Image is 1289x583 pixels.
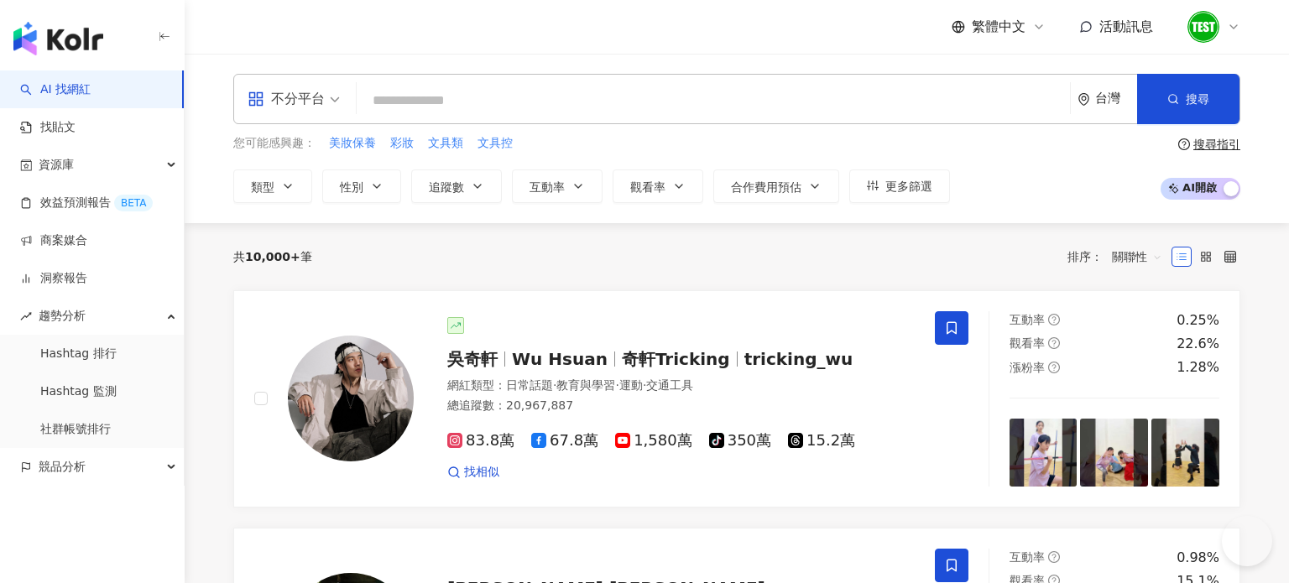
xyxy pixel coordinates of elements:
span: 追蹤數 [429,180,464,194]
span: 運動 [619,378,643,392]
button: 彩妝 [389,134,415,153]
a: 找貼文 [20,119,76,136]
span: tricking_wu [744,349,853,369]
button: 性別 [322,169,401,203]
span: question-circle [1048,337,1060,349]
div: 共 筆 [233,250,312,263]
div: 0.98% [1177,549,1219,567]
span: 漲粉率 [1010,361,1045,374]
span: question-circle [1048,314,1060,325]
span: 互動率 [530,180,565,194]
div: 0.25% [1177,311,1219,330]
span: 350萬 [709,432,771,450]
span: rise [20,310,32,322]
button: 觀看率 [613,169,703,203]
img: post-image [1010,419,1078,487]
span: 資源庫 [39,146,74,184]
span: 趨勢分析 [39,297,86,335]
iframe: Help Scout Beacon - Open [1222,516,1272,566]
span: 您可能感興趣： [233,135,316,152]
span: question-circle [1048,362,1060,373]
a: searchAI 找網紅 [20,81,91,98]
button: 合作費用預估 [713,169,839,203]
span: question-circle [1178,138,1190,150]
span: 類型 [251,180,274,194]
div: 排序： [1067,243,1172,270]
span: question-circle [1048,551,1060,563]
span: 文具類 [428,135,463,152]
span: 交通工具 [646,378,693,392]
span: 彩妝 [390,135,414,152]
span: 83.8萬 [447,432,514,450]
span: · [643,378,646,392]
span: 搜尋 [1186,92,1209,106]
a: 洞察報告 [20,270,87,287]
span: 1,580萬 [615,432,692,450]
span: appstore [248,91,264,107]
span: Wu Hsuan [512,349,608,369]
span: 67.8萬 [531,432,598,450]
a: 效益預測報告BETA [20,195,153,211]
a: Hashtag 排行 [40,346,117,362]
span: 美妝保養 [329,135,376,152]
span: · [553,378,556,392]
div: 22.6% [1177,335,1219,353]
span: 文具控 [478,135,513,152]
a: 找相似 [447,464,499,481]
img: post-image [1151,419,1219,487]
span: 性別 [340,180,363,194]
span: 互動率 [1010,313,1045,326]
a: 社群帳號排行 [40,421,111,438]
button: 更多篩選 [849,169,950,203]
button: 類型 [233,169,312,203]
div: 台灣 [1095,91,1137,106]
button: 美妝保養 [328,134,377,153]
a: 商案媒合 [20,232,87,249]
img: post-image [1080,419,1148,487]
img: KOL Avatar [288,336,414,461]
span: 合作費用預估 [731,180,801,194]
img: unnamed.png [1187,11,1219,43]
span: 觀看率 [1010,336,1045,350]
div: 搜尋指引 [1193,138,1240,151]
span: 競品分析 [39,448,86,486]
img: logo [13,22,103,55]
span: · [615,378,618,392]
span: 10,000+ [245,250,300,263]
span: 奇軒Tricking [622,349,730,369]
a: KOL Avatar吳奇軒Wu Hsuan奇軒Trickingtricking_wu網紅類型：日常話題·教育與學習·運動·交通工具總追蹤數：20,967,88783.8萬67.8萬1,580萬3... [233,290,1240,508]
span: environment [1078,93,1090,106]
button: 搜尋 [1137,74,1239,124]
a: Hashtag 監測 [40,383,117,400]
span: 吳奇軒 [447,349,498,369]
span: 教育與學習 [556,378,615,392]
span: 日常話題 [506,378,553,392]
div: 網紅類型 ： [447,377,915,394]
button: 文具控 [477,134,514,153]
span: 關聯性 [1112,243,1162,270]
span: 觀看率 [630,180,665,194]
div: 1.28% [1177,358,1219,377]
span: 互動率 [1010,550,1045,564]
span: 更多篩選 [885,180,932,193]
button: 追蹤數 [411,169,502,203]
button: 文具類 [427,134,464,153]
span: 繁體中文 [972,18,1025,36]
span: 找相似 [464,464,499,481]
div: 不分平台 [248,86,325,112]
button: 互動率 [512,169,603,203]
span: 活動訊息 [1099,18,1153,34]
span: 15.2萬 [788,432,855,450]
div: 總追蹤數 ： 20,967,887 [447,398,915,414]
